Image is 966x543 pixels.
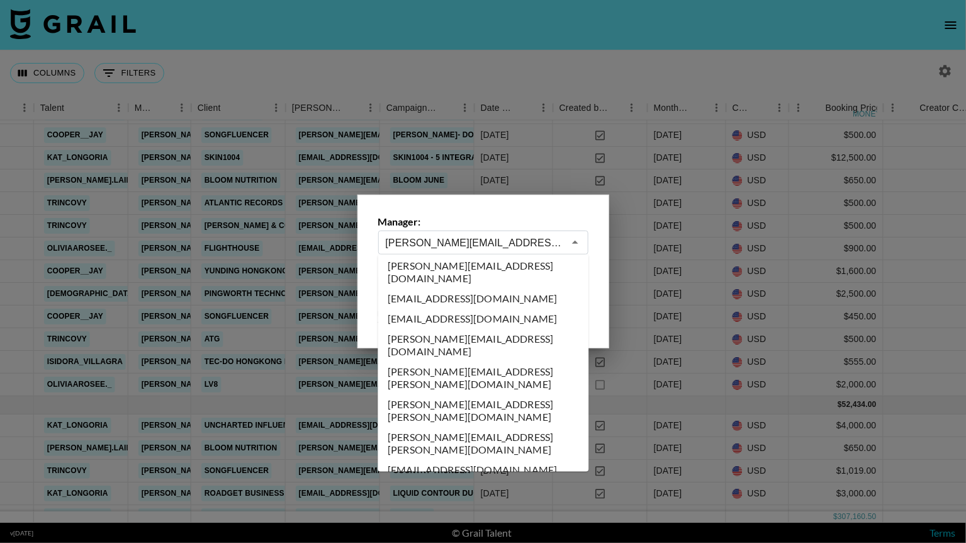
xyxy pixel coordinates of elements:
li: [PERSON_NAME][EMAIL_ADDRESS][DOMAIN_NAME] [378,329,589,362]
li: [PERSON_NAME][EMAIL_ADDRESS][PERSON_NAME][DOMAIN_NAME] [378,428,589,460]
li: [EMAIL_ADDRESS][DOMAIN_NAME] [378,309,589,329]
li: [EMAIL_ADDRESS][DOMAIN_NAME] [378,289,589,309]
li: [PERSON_NAME][EMAIL_ADDRESS][PERSON_NAME][DOMAIN_NAME] [378,395,589,428]
li: [PERSON_NAME][EMAIL_ADDRESS][DOMAIN_NAME] [378,256,589,289]
button: Close [566,234,584,251]
li: [EMAIL_ADDRESS][DOMAIN_NAME] [378,460,589,481]
label: Manager: [378,215,588,228]
li: [PERSON_NAME][EMAIL_ADDRESS][PERSON_NAME][DOMAIN_NAME] [378,362,589,395]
